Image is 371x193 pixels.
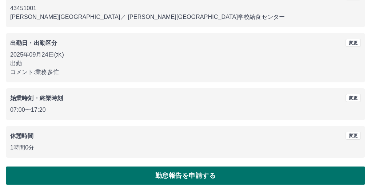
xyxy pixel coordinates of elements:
[346,39,361,47] button: 変更
[10,95,63,101] b: 始業時刻・終業時刻
[6,167,365,185] button: 勤怠報告を申請する
[10,59,361,68] p: 出勤
[10,143,361,152] p: 1時間0分
[10,40,57,46] b: 出勤日・出勤区分
[10,50,361,59] p: 2025年09月24日(水)
[10,68,361,77] p: コメント: 業務多忙
[10,133,34,139] b: 休憩時間
[10,13,361,21] p: [PERSON_NAME][GEOGRAPHIC_DATA] ／ [PERSON_NAME][GEOGRAPHIC_DATA]学校給食センター
[346,132,361,140] button: 変更
[10,106,361,114] p: 07:00 〜 17:20
[10,4,361,13] p: 43451001
[346,94,361,102] button: 変更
